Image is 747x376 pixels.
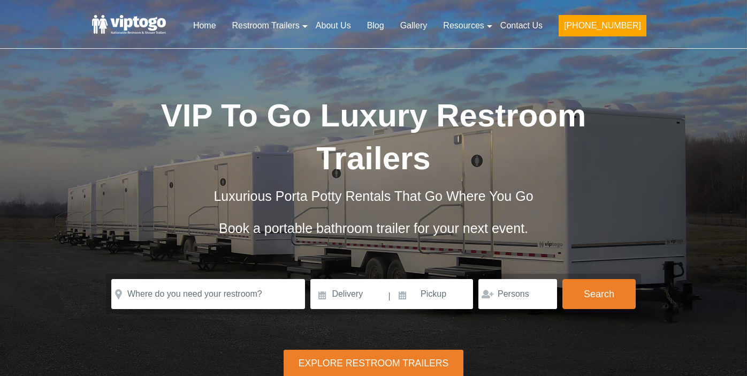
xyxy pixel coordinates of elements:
button: [PHONE_NUMBER] [559,15,646,36]
span: VIP To Go Luxury Restroom Trailers [161,97,586,176]
a: Home [185,14,224,37]
input: Delivery [310,279,387,309]
span: Book a portable bathroom trailer for your next event. [219,221,528,236]
a: Gallery [392,14,436,37]
a: Contact Us [492,14,551,37]
button: Search [562,279,636,309]
span: Luxurious Porta Potty Rentals That Go Where You Go [214,189,533,204]
input: Pickup [392,279,473,309]
a: [PHONE_NUMBER] [551,14,654,43]
a: Restroom Trailers [224,14,308,37]
input: Persons [478,279,557,309]
input: Where do you need your restroom? [111,279,305,309]
a: Resources [435,14,492,37]
a: About Us [308,14,359,37]
span: | [388,279,391,313]
a: Blog [359,14,392,37]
